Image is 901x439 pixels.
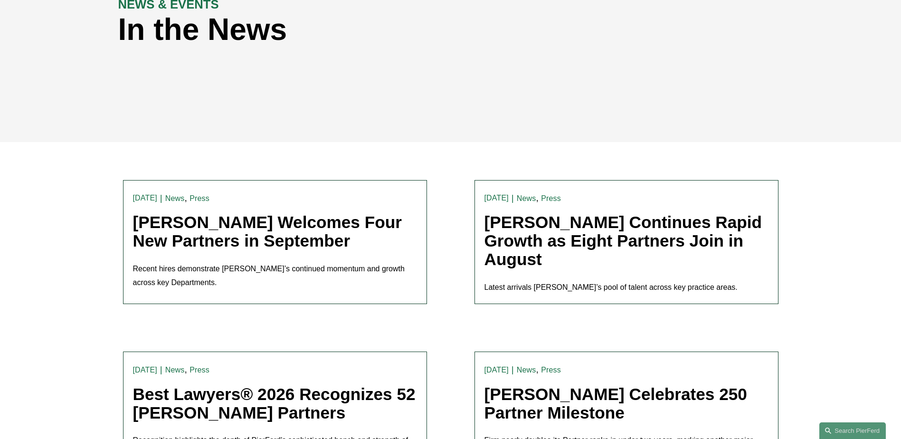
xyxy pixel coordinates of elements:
[484,213,762,268] a: [PERSON_NAME] Continues Rapid Growth as Eight Partners Join in August
[536,193,538,203] span: ,
[536,364,538,374] span: ,
[517,194,536,202] a: News
[484,281,768,295] p: Latest arrivals [PERSON_NAME]’s pool of talent across key practice areas.
[819,422,886,439] a: Search this site
[133,194,157,202] time: [DATE]
[165,194,185,202] a: News
[118,12,617,47] h1: In the News
[133,366,157,374] time: [DATE]
[517,366,536,374] a: News
[190,366,209,374] a: Press
[184,193,187,203] span: ,
[133,385,416,422] a: Best Lawyers® 2026 Recognizes 52 [PERSON_NAME] Partners
[484,366,509,374] time: [DATE]
[541,194,561,202] a: Press
[133,213,402,250] a: [PERSON_NAME] Welcomes Four New Partners in September
[133,262,417,290] p: Recent hires demonstrate [PERSON_NAME]’s continued momentum and growth across key Departments.
[190,194,209,202] a: Press
[541,366,561,374] a: Press
[484,385,747,422] a: [PERSON_NAME] Celebrates 250 Partner Milestone
[484,194,509,202] time: [DATE]
[184,364,187,374] span: ,
[165,366,185,374] a: News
